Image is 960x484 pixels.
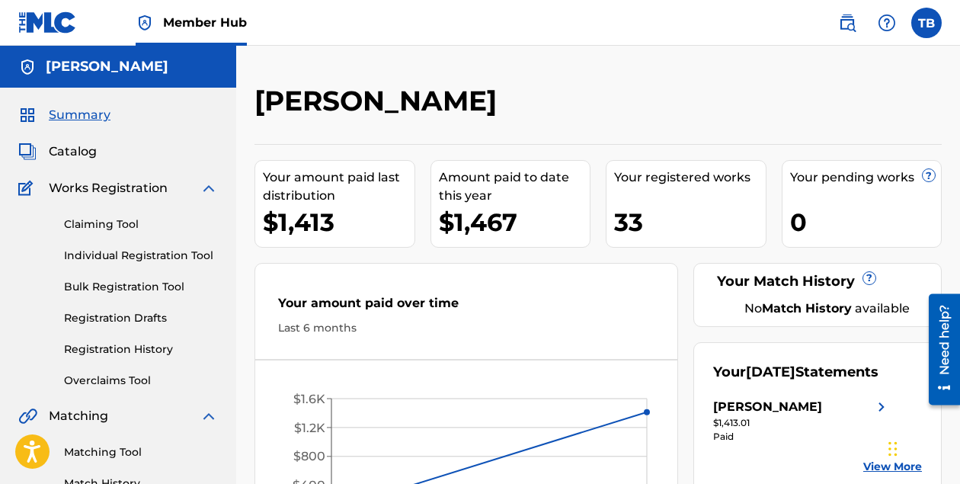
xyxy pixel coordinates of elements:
[888,426,898,472] div: Drag
[713,271,922,292] div: Your Match History
[46,58,168,75] h5: Tenesha Jackson
[294,421,325,435] tspan: $1.2K
[863,272,875,284] span: ?
[911,8,942,38] div: User Menu
[790,168,942,187] div: Your pending works
[923,169,935,181] span: ?
[136,14,154,32] img: Top Rightsholder
[293,392,325,406] tspan: $1.6K
[163,14,247,31] span: Member Hub
[278,294,654,320] div: Your amount paid over time
[49,179,168,197] span: Works Registration
[18,179,38,197] img: Works Registration
[614,205,766,239] div: 33
[49,407,108,425] span: Matching
[18,11,77,34] img: MLC Logo
[64,444,218,460] a: Matching Tool
[18,143,97,161] a: CatalogCatalog
[64,248,218,264] a: Individual Registration Tool
[439,168,590,205] div: Amount paid to date this year
[713,362,878,383] div: Your Statements
[838,14,856,32] img: search
[790,205,942,239] div: 0
[872,8,902,38] div: Help
[49,143,97,161] span: Catalog
[263,168,414,205] div: Your amount paid last distribution
[713,398,822,416] div: [PERSON_NAME]
[878,14,896,32] img: help
[18,143,37,161] img: Catalog
[614,168,766,187] div: Your registered works
[18,106,110,124] a: SummarySummary
[64,310,218,326] a: Registration Drafts
[832,8,862,38] a: Public Search
[872,398,891,416] img: right chevron icon
[278,320,654,336] div: Last 6 months
[18,407,37,425] img: Matching
[263,205,414,239] div: $1,413
[713,398,891,444] a: [PERSON_NAME]right chevron icon$1,413.01Paid
[746,364,795,380] span: [DATE]
[293,449,325,463] tspan: $800
[863,459,922,475] a: View More
[64,216,218,232] a: Claiming Tool
[200,179,218,197] img: expand
[732,300,922,318] div: No available
[917,288,960,412] iframe: Resource Center
[200,407,218,425] img: expand
[64,279,218,295] a: Bulk Registration Tool
[18,106,37,124] img: Summary
[884,411,960,484] iframe: Chat Widget
[713,430,891,444] div: Paid
[49,106,110,124] span: Summary
[254,84,504,118] h2: [PERSON_NAME]
[64,373,218,389] a: Overclaims Tool
[439,205,590,239] div: $1,467
[18,58,37,76] img: Accounts
[713,416,891,430] div: $1,413.01
[64,341,218,357] a: Registration History
[762,301,852,316] strong: Match History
